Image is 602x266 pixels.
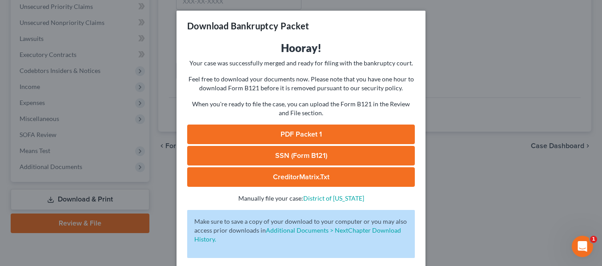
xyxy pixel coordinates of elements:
a: Additional Documents > NextChapter Download History. [194,226,401,243]
h3: Download Bankruptcy Packet [187,20,309,32]
p: When you're ready to file the case, you can upload the Form B121 in the Review and File section. [187,100,415,117]
a: PDF Packet 1 [187,125,415,144]
h3: Hooray! [187,41,415,55]
span: 1 [590,236,597,243]
a: CreditorMatrix.txt [187,167,415,187]
p: Manually file your case: [187,194,415,203]
p: Make sure to save a copy of your download to your computer or you may also access prior downloads in [194,217,408,244]
a: SSN (Form B121) [187,146,415,165]
p: Feel free to download your documents now. Please note that you have one hour to download Form B12... [187,75,415,93]
p: Your case was successfully merged and ready for filing with the bankruptcy court. [187,59,415,68]
iframe: Intercom live chat [572,236,593,257]
a: District of [US_STATE] [303,194,364,202]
